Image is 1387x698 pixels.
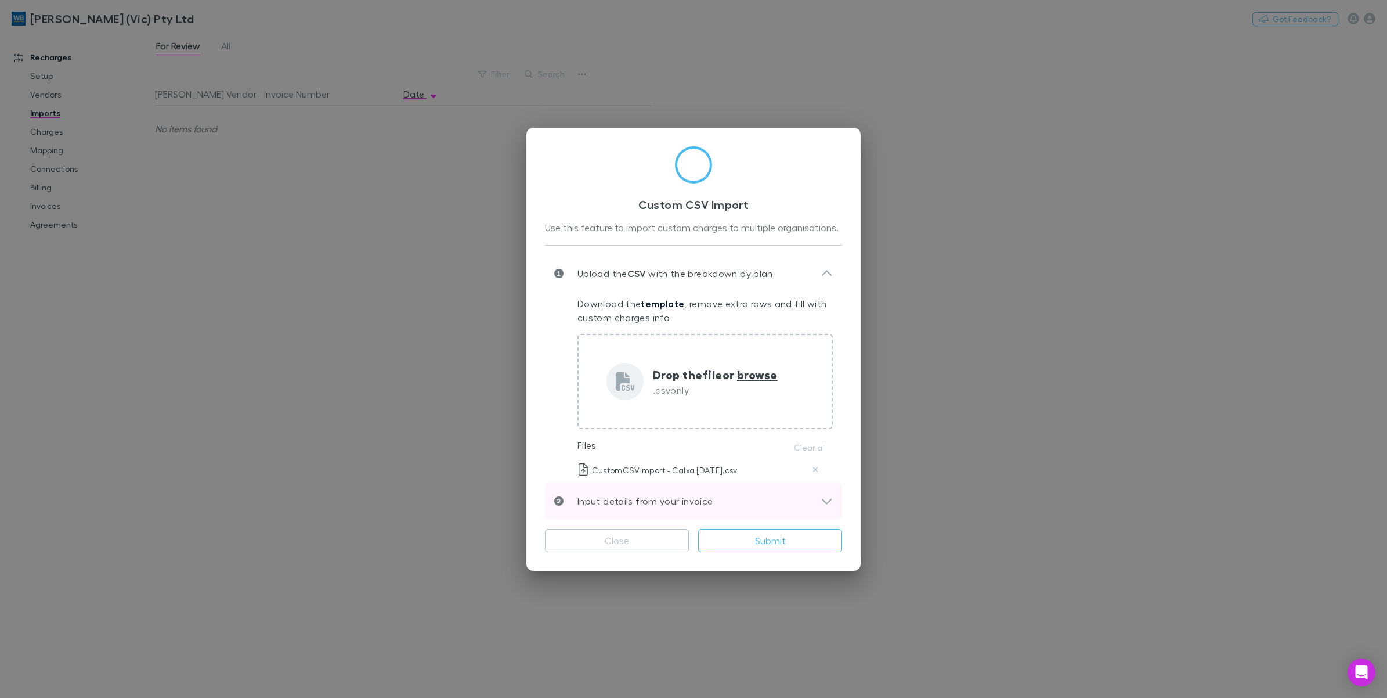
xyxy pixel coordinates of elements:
p: Download the , remove extra rows and fill with custom charges info [577,297,833,325]
button: Submit [698,529,842,552]
h3: Custom CSV Import [545,197,842,211]
a: template [641,298,684,310]
p: CustomCSVImport - Calxa [DATE].csv [579,463,738,476]
p: Files [577,438,597,452]
p: Input details from your invoice [564,494,713,508]
div: Input details from your invoice [545,483,842,520]
button: Close [545,529,689,552]
p: Drop the file or [653,366,778,383]
div: Open Intercom Messenger [1348,659,1375,686]
div: Use this feature to import custom charges to multiple organisations. [545,221,842,236]
p: Upload the with the breakdown by plan [564,267,773,280]
button: Clear all [787,441,833,455]
button: Delete [808,463,822,477]
span: browse [737,367,778,382]
strong: CSV [627,268,646,279]
div: Upload theCSV with the breakdown by plan [545,255,842,292]
p: .csv only [653,383,778,397]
